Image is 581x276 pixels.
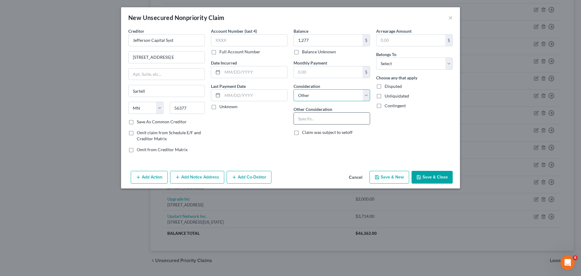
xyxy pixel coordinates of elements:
[294,113,370,124] input: Specify...
[222,66,287,78] input: MM/DD/YYYY
[170,102,205,114] input: Enter zip...
[294,83,320,89] label: Consideration
[128,13,224,22] div: New Unsecured Nonpriority Claim
[302,130,353,135] span: Claim was subject to setoff
[128,28,144,34] span: Creditor
[211,34,287,46] input: XXXX
[412,171,453,184] button: Save & Close
[294,28,308,34] label: Balance
[448,14,453,21] button: ×
[376,28,412,34] label: Arrearage Amount
[363,66,370,78] div: $
[129,68,205,80] input: Apt, Suite, etc...
[219,104,238,110] label: Unknown
[222,90,287,101] input: MM/DD/YYYY
[445,35,452,46] div: $
[170,171,224,184] button: Add Notice Address
[227,171,271,184] button: Add Co-Debtor
[294,60,327,66] label: Monthly Payment
[573,255,578,260] span: 6
[129,52,205,63] input: Enter address...
[211,28,257,34] label: Account Number (last 4)
[211,60,237,66] label: Date Incurred
[385,103,406,108] span: Contingent
[302,49,336,55] label: Balance Unknown
[344,171,367,184] button: Cancel
[385,93,409,98] span: Unliquidated
[129,85,205,97] input: Enter city...
[294,35,363,46] input: 0.00
[211,83,246,89] label: Last Payment Date
[219,49,260,55] label: Full Account Number
[294,66,363,78] input: 0.00
[137,147,188,152] span: Omit from Creditor Matrix
[385,84,402,89] span: Disputed
[369,171,409,184] button: Save & New
[560,255,575,270] iframe: Intercom live chat
[376,52,396,57] span: Belongs To
[128,34,205,46] input: Search creditor by name...
[131,171,168,184] button: Add Action
[376,75,417,81] label: Choose any that apply
[137,130,201,141] span: Omit claim from Schedule E/F and Creditor Matrix
[294,106,332,112] label: Other Consideration
[363,35,370,46] div: $
[376,35,445,46] input: 0.00
[137,119,187,125] label: Save As Common Creditor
